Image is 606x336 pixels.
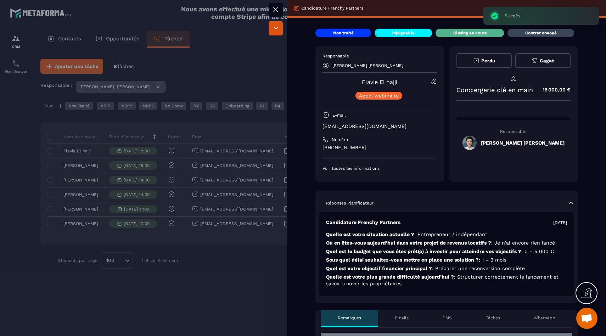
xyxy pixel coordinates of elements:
p: Non traité [333,30,354,36]
a: Flavie El hajji [362,79,397,85]
button: Perdu [456,53,512,68]
p: Appel webinaire [359,93,399,98]
p: Sous quel délai souhaitez-vous mettre en place une solution ? [326,257,567,263]
p: 15 000,00 € [535,83,571,97]
p: Quel est votre objectif financier principal ? [326,265,567,272]
p: Closing en cours [453,30,487,36]
p: Candidature Frenchy Partners [326,219,400,226]
p: [EMAIL_ADDRESS][DOMAIN_NAME] [322,123,437,130]
p: Conciergerie clé en main [456,86,533,94]
p: Candidature Frenchy Partners [301,5,363,11]
p: injoignable [392,30,415,36]
p: E-mail [332,112,346,118]
p: Voir toutes les informations [322,166,437,171]
p: Responsable [456,129,571,134]
p: Quel est le budget que vous êtes prêt(e) à investir pour atteindre vos objectifs ? [326,248,567,255]
span: Gagné [540,58,554,63]
span: : 1 – 3 mois [479,257,506,263]
p: [DATE] [553,220,567,225]
p: Emails [395,315,409,321]
p: Responsable [322,53,437,59]
div: Ouvrir le chat [576,308,597,329]
span: : Entrepreneur / indépendant [414,231,487,237]
h5: [PERSON_NAME] [PERSON_NAME] [481,140,565,146]
p: Réponses Planificateur [326,200,374,206]
span: : Je n’ai encore rien lancé [491,240,555,246]
p: Contrat envoyé [525,30,557,36]
p: [PHONE_NUMBER] [322,144,437,151]
span: : Préparer une reconversion complète [432,265,525,271]
button: Gagné [515,53,571,68]
span: Perdu [481,58,495,63]
p: Numéro [332,137,348,142]
span: : 0 – 5 000 € [521,248,554,254]
p: Remarques [338,315,361,321]
p: Quelle est votre plus grande difficulté aujourd’hui ? [326,274,567,287]
p: Quelle est votre situation actuelle ? [326,231,567,238]
p: Tâches [486,315,500,321]
p: SMS [443,315,452,321]
p: Où en êtes-vous aujourd’hui dans votre projet de revenus locatifs ? [326,240,567,246]
p: [PERSON_NAME] [PERSON_NAME] [332,63,403,68]
p: WhatsApp [534,315,555,321]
